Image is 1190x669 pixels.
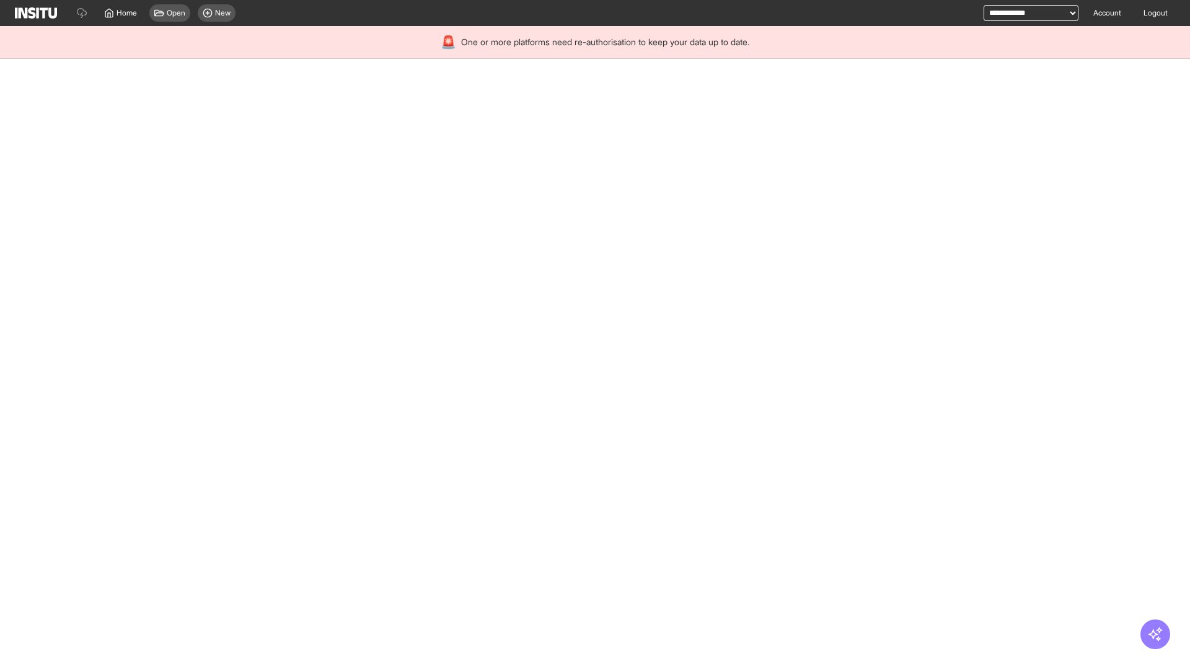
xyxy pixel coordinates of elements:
[15,7,57,19] img: Logo
[461,36,749,48] span: One or more platforms need re-authorisation to keep your data up to date.
[215,8,231,18] span: New
[167,8,185,18] span: Open
[441,33,456,51] div: 🚨
[117,8,137,18] span: Home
